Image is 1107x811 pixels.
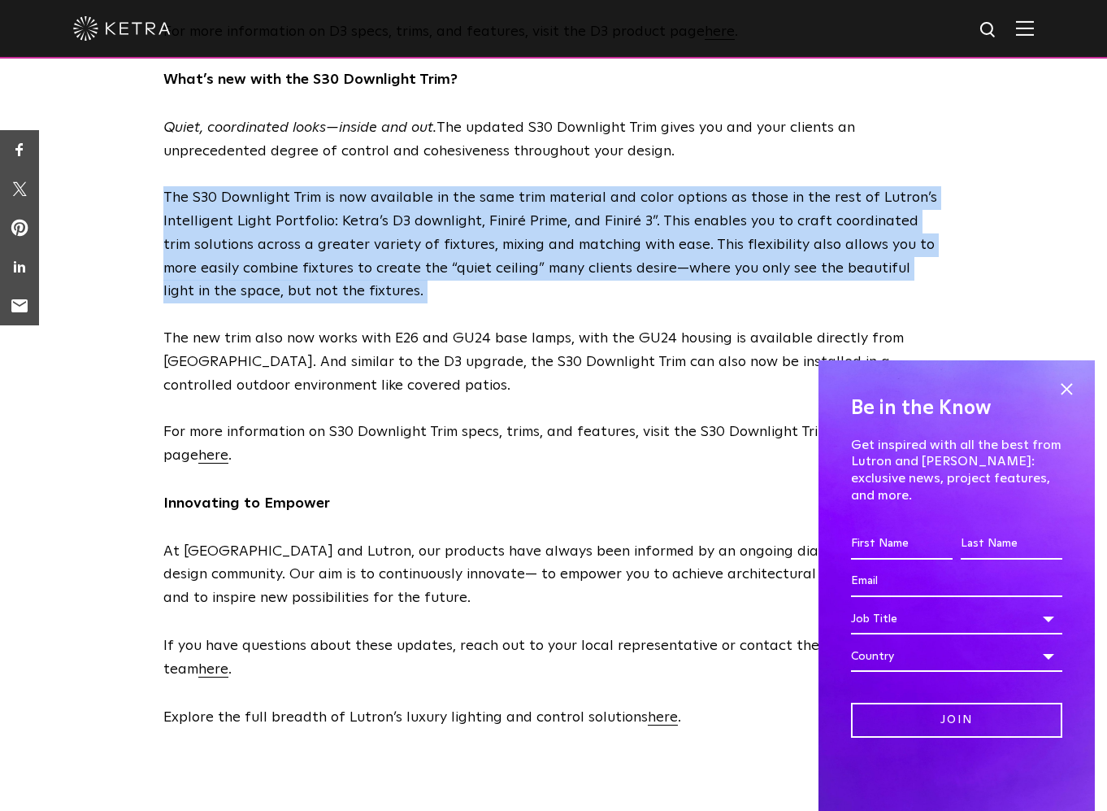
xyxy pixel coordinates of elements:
div: Job Title [851,604,1062,634]
input: Email [851,566,1062,597]
span: Quiet, coordinated looks—inside and out. [163,120,436,135]
strong: What’s new with the S30 Downlight Trim? [163,72,458,87]
p: Get inspired with all the best from Lutron and [PERSON_NAME]: exclusive news, project features, a... [851,437,1062,504]
input: Last Name [961,529,1062,560]
img: ketra-logo-2019-white [73,16,171,41]
p: If you have questions about these updates, reach out to your local representative or contact the ... [163,634,944,682]
div: Country [851,641,1062,672]
a: here [648,710,678,725]
strong: Innovating to Empower [163,496,330,511]
input: First Name [851,529,953,560]
p: At [GEOGRAPHIC_DATA] and Lutron, our products have always been informed by an ongoing dialogue wi... [163,540,944,610]
a: here [198,662,228,677]
p: Explore the full breadth of Lutron’s luxury lighting and control solutions . [163,706,944,730]
p: The updated S30 Downlight Trim gives you and your clients an unprecedented degree of control and ... [163,116,944,468]
img: Hamburger%20Nav.svg [1016,20,1034,36]
input: Join [851,703,1062,738]
img: search icon [979,20,999,41]
a: here [198,448,228,463]
h4: Be in the Know [851,393,1062,424]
